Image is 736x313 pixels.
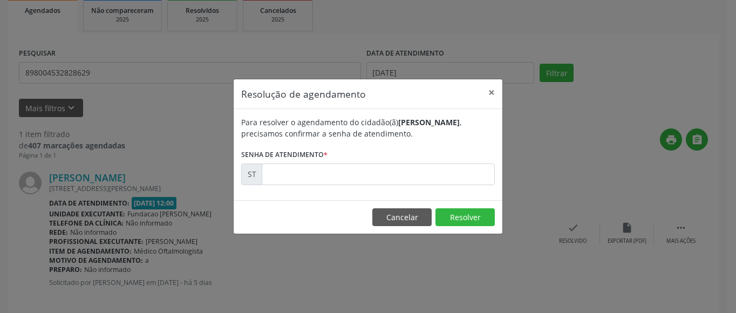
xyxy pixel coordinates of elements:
[241,117,495,139] div: Para resolver o agendamento do cidadão(ã) , precisamos confirmar a senha de atendimento.
[481,79,502,106] button: Close
[435,208,495,227] button: Resolver
[241,164,262,185] div: ST
[241,87,366,101] h5: Resolução de agendamento
[398,117,460,127] b: [PERSON_NAME]
[241,147,328,164] label: Senha de atendimento
[372,208,432,227] button: Cancelar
